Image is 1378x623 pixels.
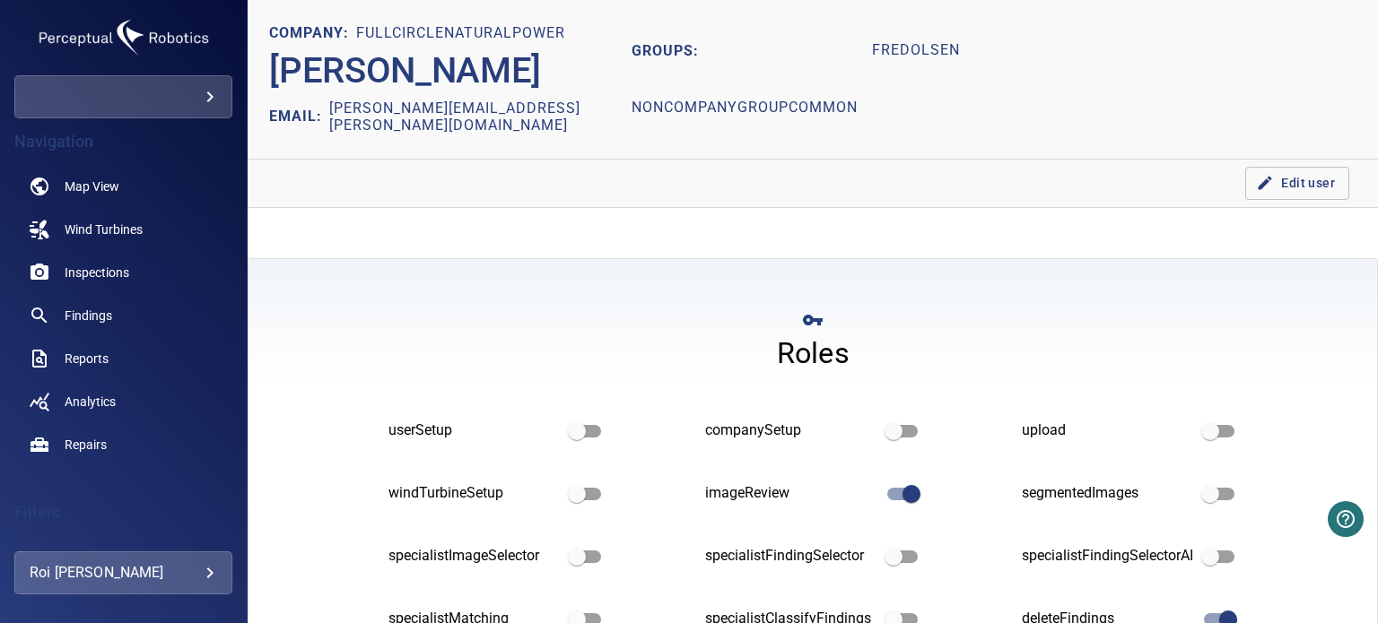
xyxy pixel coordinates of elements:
[14,337,232,380] a: reports noActive
[65,350,109,368] span: Reports
[65,436,107,454] span: Repairs
[705,420,877,441] div: companySetup
[30,558,217,587] div: Roi [PERSON_NAME]
[1022,420,1193,441] div: upload
[1260,172,1335,195] span: Edit user
[705,483,877,504] div: imageReview
[388,546,560,567] div: specialistImageSelector
[65,177,119,195] span: Map View
[1245,167,1349,200] button: Edit user
[632,22,858,80] h2: GROUPS:
[269,49,541,92] h2: [PERSON_NAME]
[14,380,232,423] a: analytics noActive
[356,25,565,42] h1: fullcirclenaturalpower
[14,251,232,294] a: inspections noActive
[632,83,858,134] h1: nonCompanyGroupCommon
[34,14,214,61] img: galventus-logo
[705,546,877,567] div: specialistFindingSelector
[14,165,232,208] a: map noActive
[65,264,129,281] span: Inspections
[269,25,356,42] h1: COMPANY:
[14,75,232,118] div: galventus
[65,393,116,411] span: Analytics
[14,294,232,337] a: findings noActive
[777,335,850,371] h4: Roles
[388,483,560,504] div: windTurbineSetup
[329,100,632,134] h2: [PERSON_NAME][EMAIL_ADDRESS][PERSON_NAME][DOMAIN_NAME]
[388,420,560,441] div: userSetup
[65,307,112,324] span: Findings
[14,504,232,522] h4: Filters
[65,221,143,238] span: Wind Turbines
[1022,483,1193,504] div: segmentedImages
[1022,546,1193,567] div: specialistFindingSelectorAI
[269,100,329,134] h2: EMAIL:
[14,208,232,251] a: windturbines noActive
[872,25,960,76] h1: fredolsen
[14,133,232,151] h4: Navigation
[14,423,232,466] a: repairs noActive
